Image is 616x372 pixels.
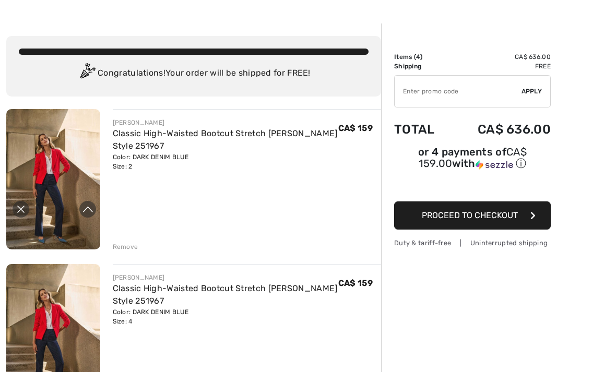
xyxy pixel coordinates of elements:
[113,118,338,127] div: [PERSON_NAME]
[8,197,102,364] iframe: Live video shopping
[394,112,450,147] td: Total
[113,283,338,306] a: Classic High-Waisted Bootcut Stretch [PERSON_NAME] Style 251967
[394,52,450,62] td: Items ( )
[75,197,100,222] div: Expand to full player view
[338,123,373,133] span: CA$ 159
[394,147,551,174] div: or 4 payments ofCA$ 159.00withSezzle Click to learn more about Sezzle
[394,201,551,230] button: Proceed to Checkout
[6,109,100,249] img: Classic High-Waisted Bootcut Stretch Jean Style 251967
[113,152,338,171] div: Color: DARK DENIM BLUE Size: 2
[338,278,373,288] span: CA$ 159
[113,307,338,326] div: Color: DARK DENIM BLUE Size: 4
[113,273,338,282] div: [PERSON_NAME]
[416,53,420,61] span: 4
[476,160,513,170] img: Sezzle
[394,238,551,248] div: Duty & tariff-free | Uninterrupted shipping
[394,62,450,71] td: Shipping
[394,174,551,198] iframe: PayPal-paypal
[419,146,527,170] span: CA$ 159.00
[394,147,551,171] div: or 4 payments of with
[522,87,542,96] span: Apply
[113,128,338,151] a: Classic High-Waisted Bootcut Stretch [PERSON_NAME] Style 251967
[8,197,33,222] div: Close live curation
[77,63,98,84] img: Congratulation2.svg
[450,52,551,62] td: CA$ 636.00
[422,210,518,220] span: Proceed to Checkout
[450,62,551,71] td: Free
[450,112,551,147] td: CA$ 636.00
[113,242,138,251] div: Remove
[19,63,369,84] div: Congratulations! Your order will be shipped for FREE!
[395,76,522,107] input: Promo code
